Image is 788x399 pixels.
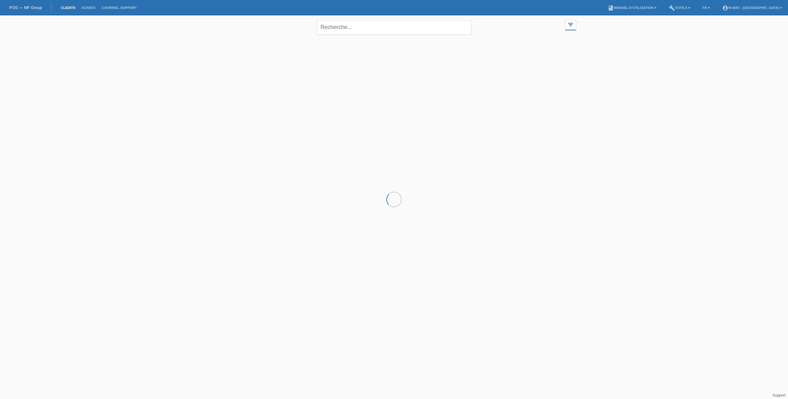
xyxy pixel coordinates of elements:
a: POS — MF Group [9,5,42,10]
i: account_circle [722,5,728,11]
a: bookManuel d’utilisation ▾ [605,6,660,10]
a: Achats [78,6,98,10]
a: Clients [58,6,78,10]
a: Courriel Support [98,6,140,10]
i: filter_list [567,21,574,28]
input: Recherche... [317,20,471,35]
a: account_circlem-way - [GEOGRAPHIC_DATA] ▾ [719,6,785,10]
a: buildOutils ▾ [666,6,693,10]
a: Support [773,393,786,397]
a: FR ▾ [699,6,713,10]
i: book [608,5,614,11]
i: build [669,5,675,11]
